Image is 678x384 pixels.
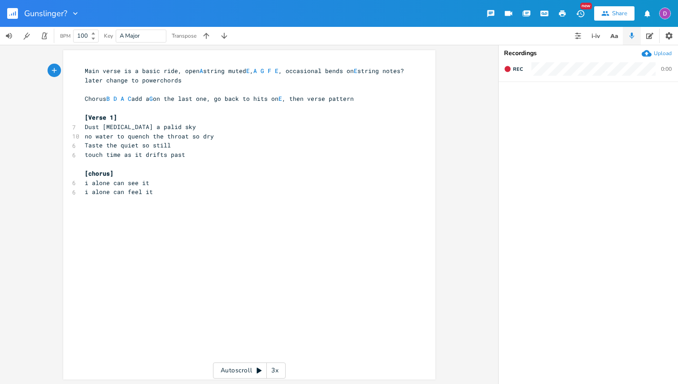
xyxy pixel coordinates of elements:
[85,151,185,159] span: touch time as it drifts past
[85,169,113,177] span: [chorus]
[213,362,286,379] div: Autoscroll
[200,67,203,75] span: A
[113,95,117,103] span: D
[246,67,250,75] span: E
[104,33,113,39] div: Key
[106,95,110,103] span: B
[253,67,257,75] span: A
[60,34,70,39] div: BPM
[261,67,264,75] span: G
[642,48,672,58] button: Upload
[149,95,153,103] span: G
[85,141,171,149] span: Taste the quiet so still
[661,66,672,72] div: 0:00
[121,95,124,103] span: A
[85,113,117,121] span: [Verse 1]
[24,9,67,17] span: Gunslinger?
[513,66,523,73] span: Rec
[120,32,140,40] span: A Major
[85,179,149,187] span: i alone can see it
[275,67,278,75] span: E
[278,95,282,103] span: E
[128,95,131,103] span: C
[172,33,196,39] div: Transpose
[594,6,635,21] button: Share
[267,362,283,379] div: 3x
[85,95,354,103] span: Chorus add a on the last one, go back to hits on , then verse pattern
[354,67,357,75] span: E
[85,67,408,84] span: Main verse is a basic ride, open string muted , , occasional bends on string notes? later change ...
[580,3,592,9] div: New
[612,9,627,17] div: Share
[85,123,196,131] span: Dust [MEDICAL_DATA] a palid sky
[500,62,526,76] button: Rec
[85,188,153,196] span: i alone can feel it
[268,67,271,75] span: F
[654,50,672,57] div: Upload
[571,5,589,22] button: New
[85,132,214,140] span: no water to quench the throat so dry
[659,8,671,19] img: Dylan
[504,50,673,56] div: Recordings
